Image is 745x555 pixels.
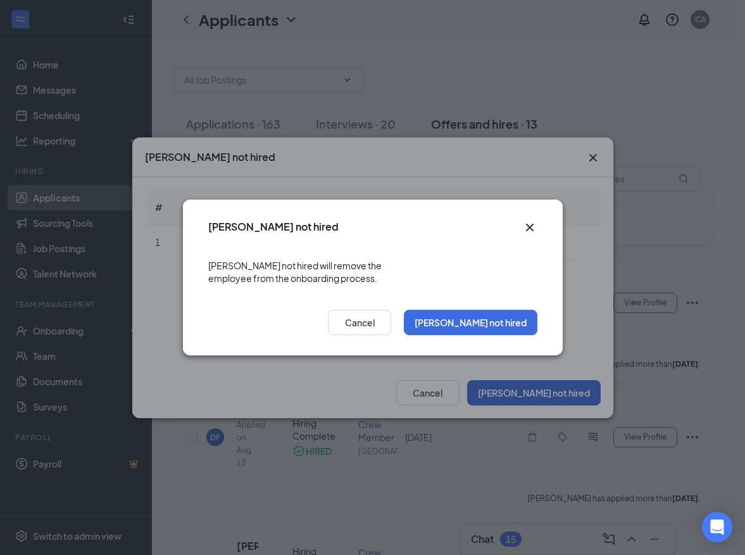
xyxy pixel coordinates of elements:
button: Close [522,220,537,235]
div: Open Intercom Messenger [702,512,732,542]
div: [PERSON_NAME] not hired will remove the employee from the onboarding process. [208,246,537,297]
svg: Cross [522,220,537,235]
h3: [PERSON_NAME] not hired [208,220,339,234]
button: Cancel [328,310,391,335]
button: [PERSON_NAME] not hired [404,310,537,335]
